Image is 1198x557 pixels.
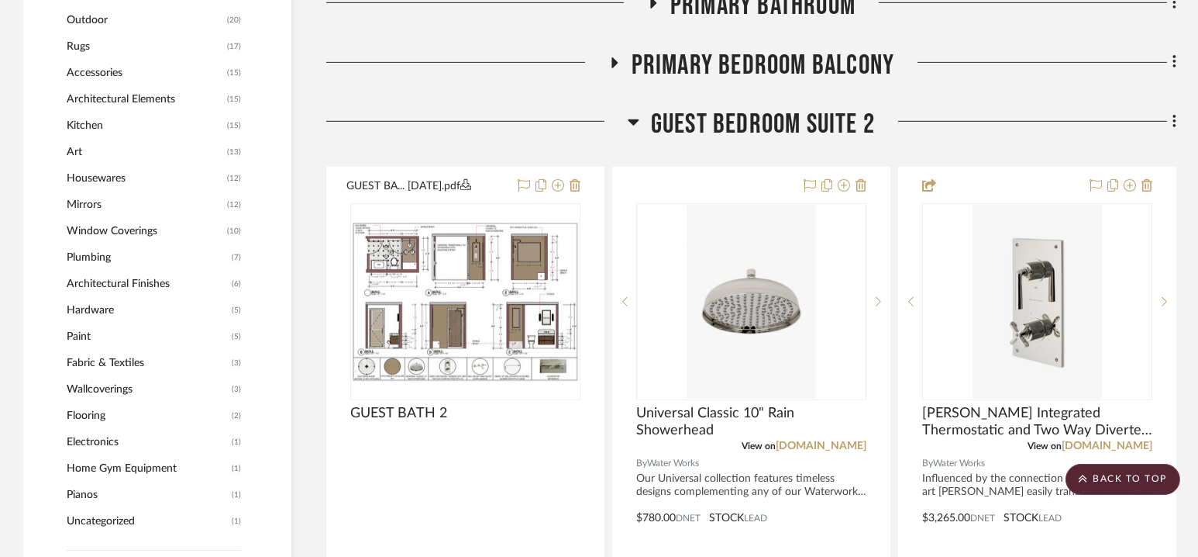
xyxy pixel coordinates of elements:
[350,405,447,422] span: GUEST BATH 2
[632,49,895,82] span: Primary Bedroom Balcony
[67,297,228,323] span: Hardware
[67,139,223,165] span: Art
[232,509,241,534] span: (1)
[67,33,223,60] span: Rugs
[227,34,241,59] span: (17)
[636,456,647,471] span: By
[232,483,241,507] span: (1)
[232,351,241,375] span: (3)
[67,350,228,376] span: Fabric & Textiles
[776,441,866,451] a: [DOMAIN_NAME]
[232,456,241,481] span: (1)
[67,60,223,86] span: Accessories
[67,323,228,350] span: Paint
[922,456,933,471] span: By
[687,205,815,399] img: Universal Classic 10" Rain Showerhead
[67,376,228,403] span: Wallcoverings
[651,108,875,141] span: Guest Bedroom Suite 2
[227,8,241,33] span: (20)
[232,272,241,296] span: (6)
[67,429,228,455] span: Electronics
[742,441,776,451] span: View on
[232,403,241,428] span: (2)
[67,508,228,535] span: Uncategorized
[227,113,241,138] span: (15)
[227,192,241,217] span: (12)
[232,324,241,349] span: (5)
[67,165,223,192] span: Housewares
[922,405,1152,439] span: [PERSON_NAME] Integrated Thermostatic and Two Way Diverter Trim with Coin Edge Cross and Lever Ha...
[351,204,580,400] div: 0
[232,245,241,270] span: (7)
[227,140,241,164] span: (13)
[1062,441,1152,451] a: [DOMAIN_NAME]
[67,244,228,271] span: Plumbing
[227,87,241,112] span: (15)
[227,61,241,85] span: (15)
[636,405,866,439] span: Universal Classic 10" Rain Showerhead
[647,456,699,471] span: Water Works
[933,456,985,471] span: Water Works
[67,192,223,218] span: Mirrors
[973,205,1101,399] img: Henry Integrated Thermostatic and Two Way Diverter Trim with Coin Edge Cross and Lever Handles
[352,222,579,382] img: GUEST BATH 2
[227,166,241,191] span: (12)
[232,377,241,402] span: (3)
[1028,441,1062,451] span: View on
[637,204,866,400] div: 0
[67,482,228,508] span: Pianos
[67,271,228,297] span: Architectural Finishes
[232,298,241,323] span: (5)
[67,112,223,139] span: Kitchen
[227,219,241,244] span: (10)
[67,455,228,482] span: Home Gym Equipment
[1065,464,1180,495] scroll-to-top-button: BACK TO TOP
[232,430,241,455] span: (1)
[67,403,228,429] span: Flooring
[67,218,223,244] span: Window Coverings
[67,86,223,112] span: Architectural Elements
[346,177,508,195] button: GUEST BA... [DATE].pdf
[67,7,223,33] span: Outdoor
